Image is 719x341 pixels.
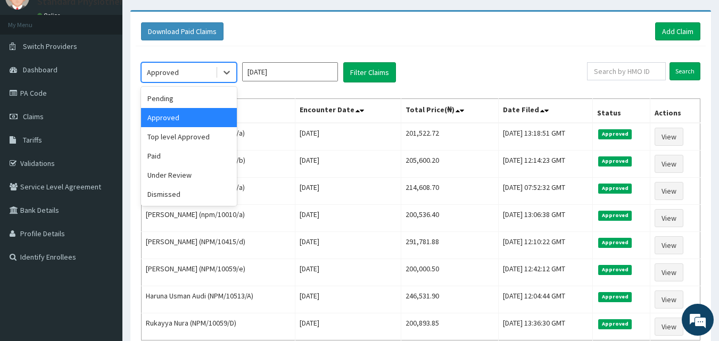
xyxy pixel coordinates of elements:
[401,99,499,123] th: Total Price(₦)
[147,67,179,78] div: Approved
[23,135,42,145] span: Tariffs
[655,318,683,336] a: View
[598,292,632,302] span: Approved
[141,22,224,40] button: Download Paid Claims
[401,232,499,259] td: 291,781.88
[142,205,295,232] td: [PERSON_NAME] (npm/10010/a)
[499,259,593,286] td: [DATE] 12:42:12 GMT
[401,123,499,151] td: 201,522.72
[295,123,401,151] td: [DATE]
[587,62,666,80] input: Search by HMO ID
[598,211,632,220] span: Approved
[655,209,683,227] a: View
[593,99,650,123] th: Status
[141,146,237,165] div: Paid
[142,313,295,340] td: Rukayya Nura (NPM/10059/D)
[295,313,401,340] td: [DATE]
[655,290,683,309] a: View
[20,53,43,80] img: d_794563401_company_1708531726252_794563401
[499,123,593,151] td: [DATE] 13:18:51 GMT
[295,205,401,232] td: [DATE]
[598,238,632,247] span: Approved
[142,259,295,286] td: [PERSON_NAME] (NPM/10059/e)
[141,185,237,204] div: Dismissed
[499,205,593,232] td: [DATE] 13:06:38 GMT
[23,41,77,51] span: Switch Providers
[655,128,683,146] a: View
[655,182,683,200] a: View
[401,178,499,205] td: 214,608.70
[142,232,295,259] td: [PERSON_NAME] (NPM/10415/d)
[142,286,295,313] td: Haruna Usman Audi (NPM/10513/A)
[55,60,179,73] div: Chat with us now
[295,259,401,286] td: [DATE]
[401,205,499,232] td: 200,536.40
[499,232,593,259] td: [DATE] 12:10:22 GMT
[499,286,593,313] td: [DATE] 12:04:44 GMT
[37,12,63,19] a: Online
[401,259,499,286] td: 200,000.50
[499,313,593,340] td: [DATE] 13:36:30 GMT
[598,129,632,139] span: Approved
[23,112,44,121] span: Claims
[141,127,237,146] div: Top level Approved
[295,151,401,178] td: [DATE]
[598,156,632,166] span: Approved
[499,151,593,178] td: [DATE] 12:14:23 GMT
[295,286,401,313] td: [DATE]
[655,263,683,281] a: View
[650,99,700,123] th: Actions
[242,62,338,81] input: Select Month and Year
[62,103,147,210] span: We're online!
[401,286,499,313] td: 246,531.90
[655,236,683,254] a: View
[23,65,57,74] span: Dashboard
[598,319,632,329] span: Approved
[401,151,499,178] td: 205,600.20
[295,232,401,259] td: [DATE]
[141,108,237,127] div: Approved
[499,99,593,123] th: Date Filed
[655,22,700,40] a: Add Claim
[141,165,237,185] div: Under Review
[175,5,200,31] div: Minimize live chat window
[670,62,700,80] input: Search
[343,62,396,82] button: Filter Claims
[499,178,593,205] td: [DATE] 07:52:32 GMT
[295,99,401,123] th: Encounter Date
[598,184,632,193] span: Approved
[141,89,237,108] div: Pending
[295,178,401,205] td: [DATE]
[401,313,499,340] td: 200,893.85
[598,265,632,275] span: Approved
[655,155,683,173] a: View
[5,228,203,265] textarea: Type your message and hit 'Enter'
